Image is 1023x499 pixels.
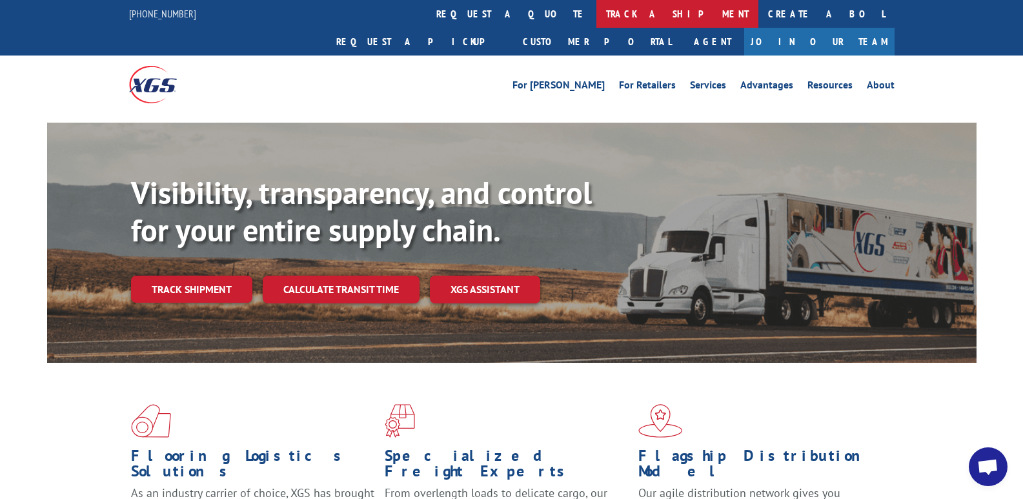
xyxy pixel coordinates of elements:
[131,172,592,250] b: Visibility, transparency, and control for your entire supply chain.
[681,28,744,56] a: Agent
[740,80,793,94] a: Advantages
[131,448,375,485] h1: Flooring Logistics Solutions
[327,28,513,56] a: Request a pickup
[638,404,683,438] img: xgs-icon-flagship-distribution-model-red
[867,80,895,94] a: About
[744,28,895,56] a: Join Our Team
[131,276,252,303] a: Track shipment
[807,80,853,94] a: Resources
[129,7,196,20] a: [PHONE_NUMBER]
[969,447,1008,486] div: Open chat
[619,80,676,94] a: For Retailers
[385,448,629,485] h1: Specialized Freight Experts
[131,404,171,438] img: xgs-icon-total-supply-chain-intelligence-red
[690,80,726,94] a: Services
[430,276,540,303] a: XGS ASSISTANT
[513,28,681,56] a: Customer Portal
[263,276,420,303] a: Calculate transit time
[512,80,605,94] a: For [PERSON_NAME]
[638,448,882,485] h1: Flagship Distribution Model
[385,404,415,438] img: xgs-icon-focused-on-flooring-red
